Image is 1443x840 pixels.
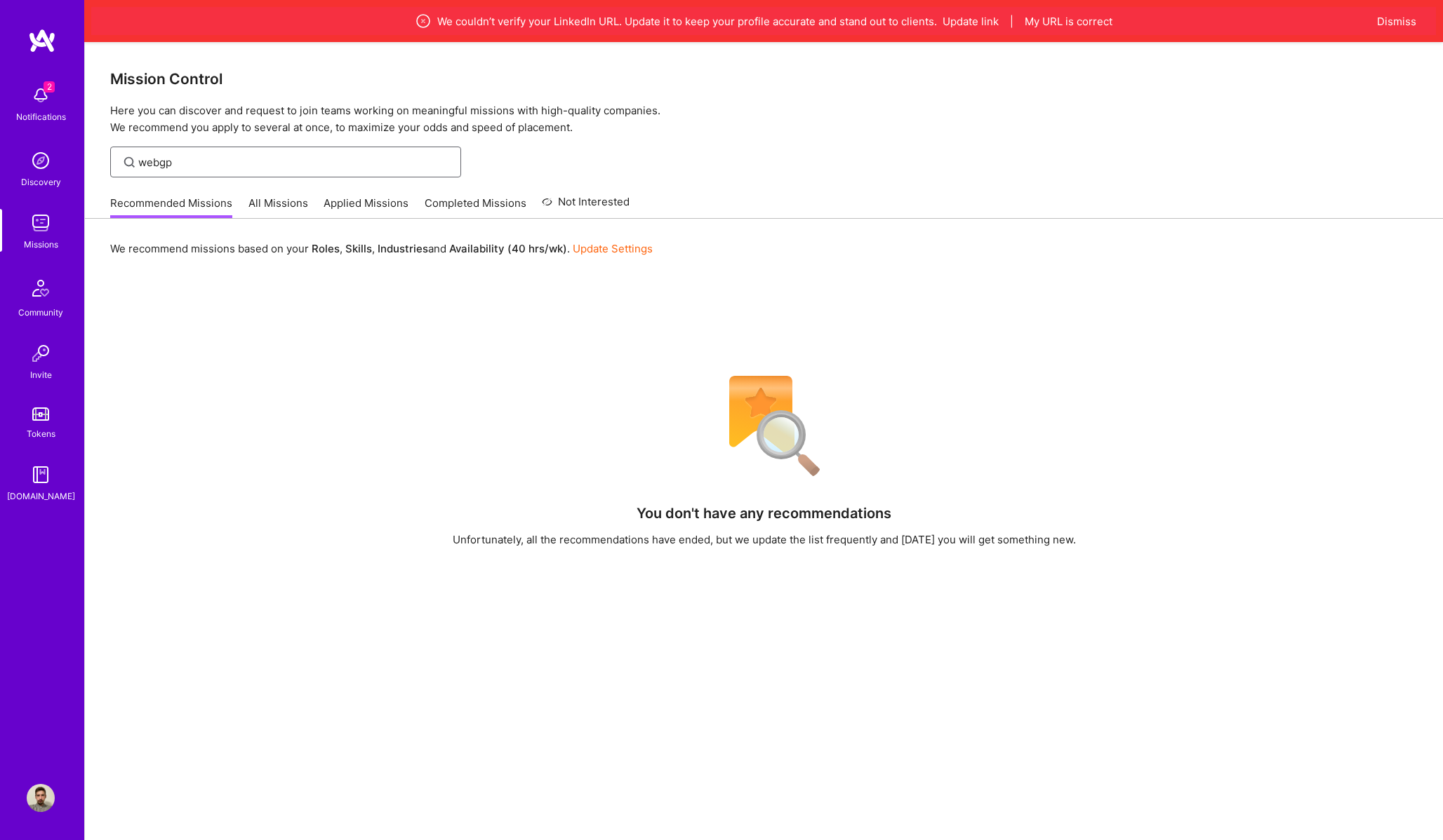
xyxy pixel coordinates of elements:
a: Applied Missions [324,196,408,219]
img: Community [24,271,58,305]
a: Not Interested [542,194,630,219]
button: My URL is correct [1025,14,1112,29]
div: Community [18,305,63,320]
div: Unfortunately, all the recommendations have ended, but we update the list frequently and [DATE] y... [453,532,1076,547]
div: [DOMAIN_NAME] [7,489,75,503]
img: guide book [27,461,55,489]
img: teamwork [27,209,55,237]
a: Completed Missions [425,196,526,219]
p: Here you can discover and request to join teams working on meaningful missions with high-quality ... [110,102,1418,136]
input: Find Mission... [138,155,451,170]
b: Roles [312,242,340,255]
span: 2 [44,81,55,93]
h4: You don't have any recommendations [637,505,891,522]
p: We recommend missions based on your , , and . [110,241,653,256]
b: Availability (40 hrs/wk) [449,242,567,255]
div: Tokens [27,426,55,441]
div: We couldn’t verify your LinkedIn URL. Update it to keep your profile accurate and stand out to cl... [157,13,1370,29]
span: | [1010,14,1013,29]
a: All Missions [248,196,308,219]
a: User Avatar [23,784,58,812]
img: User Avatar [27,784,55,812]
img: logo [28,28,56,53]
b: Skills [345,242,372,255]
i: icon SearchGrey [121,154,138,170]
div: Invite [30,367,52,382]
img: discovery [27,147,55,175]
b: Industries [378,242,428,255]
h3: Mission Control [110,70,1418,88]
img: tokens [32,407,49,421]
div: Notifications [16,109,66,124]
img: Invite [27,339,55,367]
img: bell [27,81,55,109]
a: Update Settings [573,242,653,255]
button: Update link [943,14,999,29]
div: Missions [24,237,58,252]
div: Discovery [21,175,61,189]
img: No Results [705,367,824,486]
button: Dismiss [1377,14,1416,29]
a: Recommended Missions [110,196,232,219]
